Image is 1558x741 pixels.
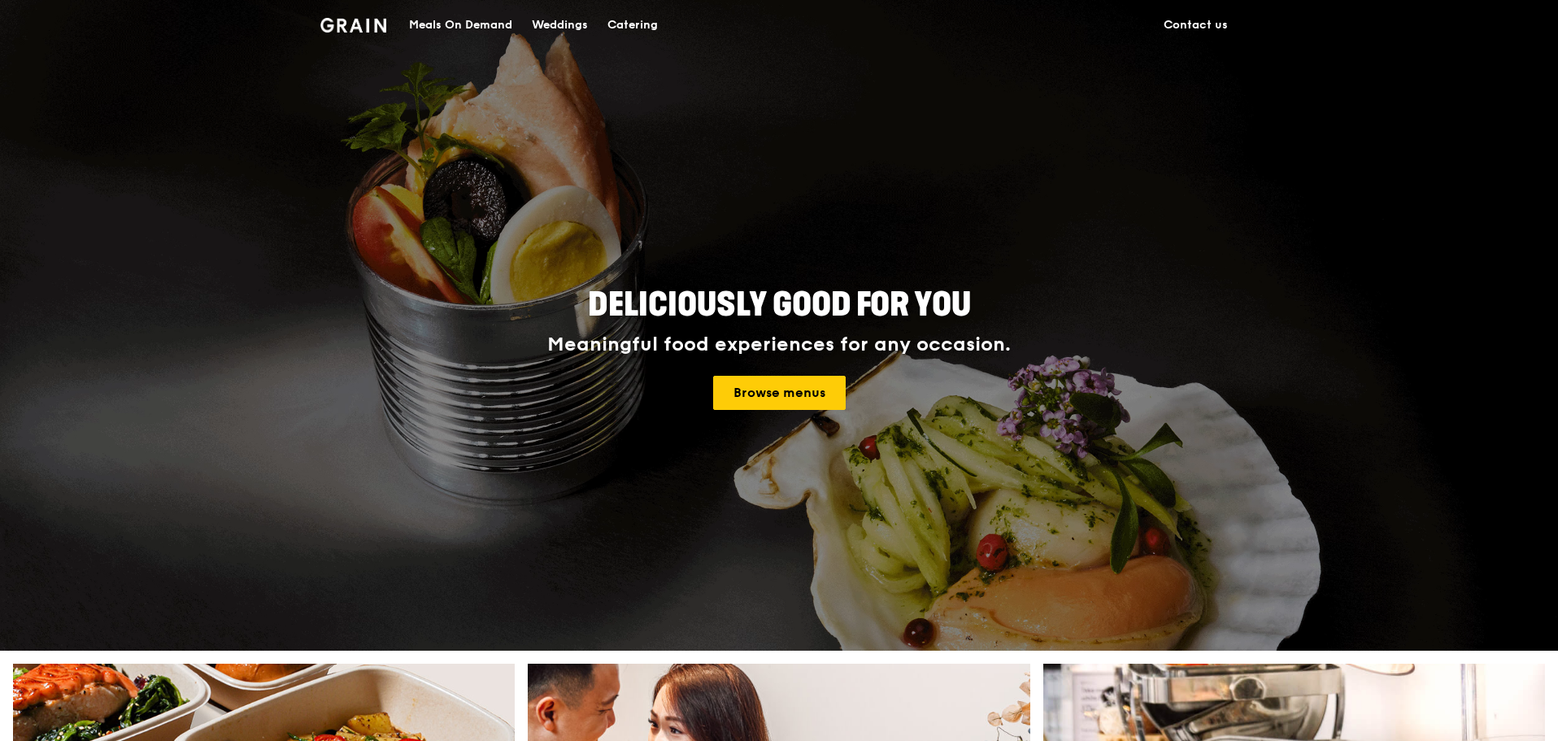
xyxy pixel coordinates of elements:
[713,376,846,410] a: Browse menus
[532,1,588,50] div: Weddings
[588,286,971,325] span: Deliciously good for you
[486,333,1072,356] div: Meaningful food experiences for any occasion.
[409,1,512,50] div: Meals On Demand
[598,1,668,50] a: Catering
[320,18,386,33] img: Grain
[607,1,658,50] div: Catering
[522,1,598,50] a: Weddings
[1154,1,1238,50] a: Contact us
